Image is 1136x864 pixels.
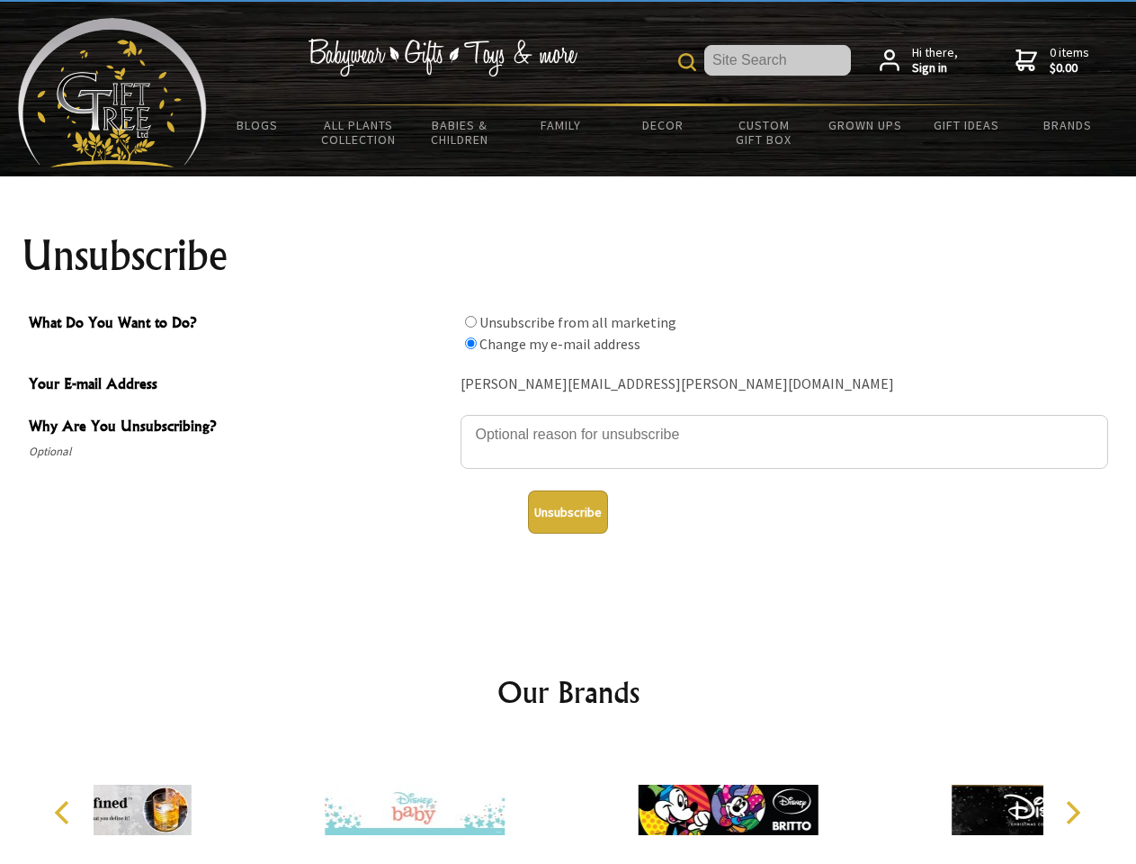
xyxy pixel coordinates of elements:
label: Unsubscribe from all marketing [479,313,676,331]
input: What Do You Want to Do? [465,337,477,349]
h1: Unsubscribe [22,234,1115,277]
a: All Plants Collection [309,106,410,158]
a: Hi there,Sign in [880,45,958,76]
div: [PERSON_NAME][EMAIL_ADDRESS][PERSON_NAME][DOMAIN_NAME] [461,371,1108,399]
a: Decor [612,106,713,144]
a: BLOGS [207,106,309,144]
a: Gift Ideas [916,106,1017,144]
button: Next [1052,793,1092,832]
span: What Do You Want to Do? [29,311,452,337]
span: 0 items [1050,44,1089,76]
img: product search [678,53,696,71]
a: Grown Ups [814,106,916,144]
span: Hi there, [912,45,958,76]
span: Why Are You Unsubscribing? [29,415,452,441]
strong: Sign in [912,60,958,76]
h2: Our Brands [36,670,1101,714]
a: Family [511,106,613,144]
input: Site Search [704,45,851,76]
span: Your E-mail Address [29,373,452,399]
button: Unsubscribe [528,490,608,534]
a: Brands [1017,106,1119,144]
img: Babyware - Gifts - Toys and more... [18,18,207,167]
img: Babywear - Gifts - Toys & more [308,39,577,76]
a: Custom Gift Box [713,106,815,158]
label: Change my e-mail address [479,335,640,353]
input: What Do You Want to Do? [465,316,477,328]
strong: $0.00 [1050,60,1089,76]
span: Optional [29,441,452,463]
textarea: Why Are You Unsubscribing? [461,415,1108,469]
a: 0 items$0.00 [1015,45,1089,76]
button: Previous [45,793,85,832]
a: Babies & Children [409,106,511,158]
